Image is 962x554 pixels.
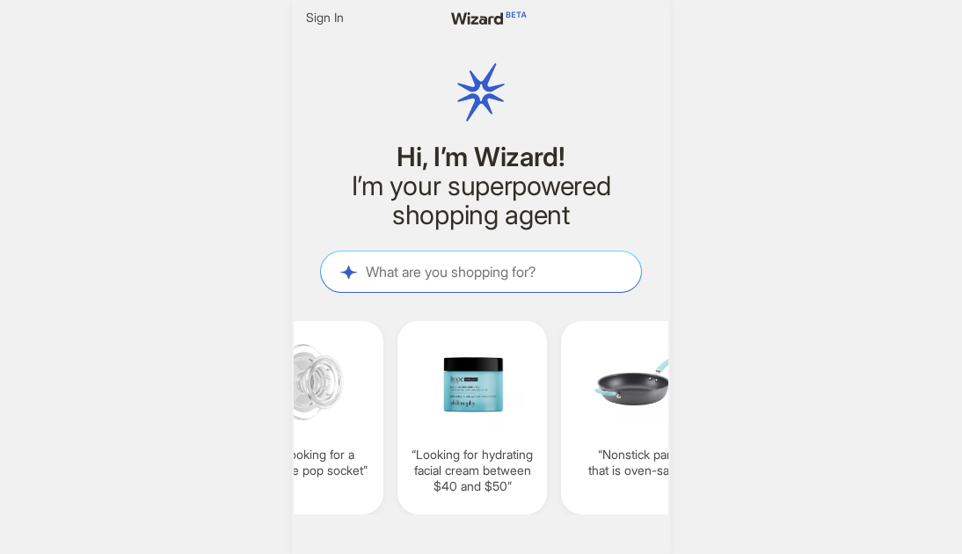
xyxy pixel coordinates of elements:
h1: Hi, I’m Wizard! [320,142,642,171]
div: Nonstick pan that is oven-safe [561,321,711,514]
q: Looking for hydrating facial cream between $40 and $50 [404,447,540,495]
div: I’m looking for a MagSafe pop socket [234,321,383,514]
h2: I’m your superpowered shopping agent [320,171,642,230]
img: I'm%20looking%20for%20a%20MagSafe%20pop%20socket-66ee9958.png [241,332,376,433]
q: Nonstick pan that is oven-safe [568,447,703,478]
button: Sign In [299,7,351,28]
q: I’m looking for a MagSafe pop socket [241,447,376,478]
img: Nonstick%20pan%20that%20is%20ovensafe-91bcac04.png [568,332,703,433]
img: Looking%20for%20hydrating%20facial%20cream%20between%2040%20and%2050-cd94efd8.png [404,332,540,433]
span: Sign In [306,10,344,26]
div: Looking for hydrating facial cream between $40 and $50 [397,321,547,514]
